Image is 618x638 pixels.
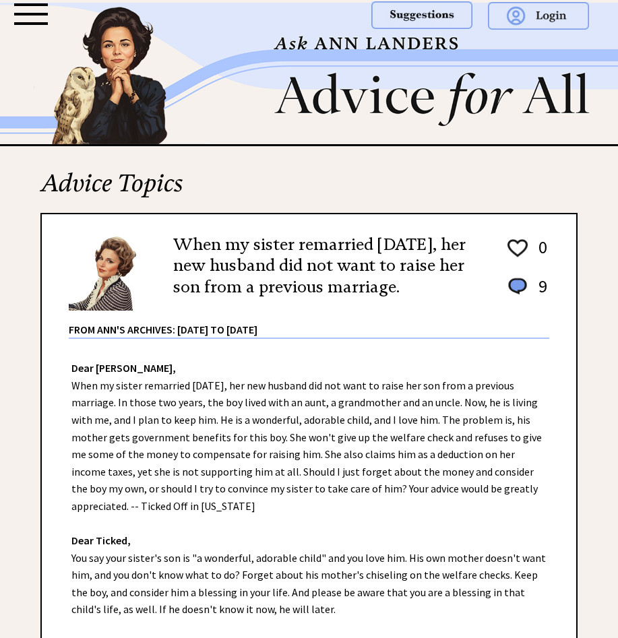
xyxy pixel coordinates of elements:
img: login.png [488,2,589,30]
img: Ann6%20v2%20small.png [69,234,153,311]
strong: Dear [PERSON_NAME], [71,361,176,375]
td: 9 [532,275,548,311]
img: message_round%201.png [505,276,530,297]
td: 0 [532,236,548,274]
img: suggestions.png [371,1,472,29]
h2: When my sister remarried [DATE], her new husband did not want to raise her son from a previous ma... [173,234,485,298]
strong: Dear Ticked, [71,534,131,547]
div: From Ann's Archives: [DATE] to [DATE] [69,312,549,338]
h2: Advice Topics [40,167,578,213]
img: heart_outline%201.png [505,236,530,260]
